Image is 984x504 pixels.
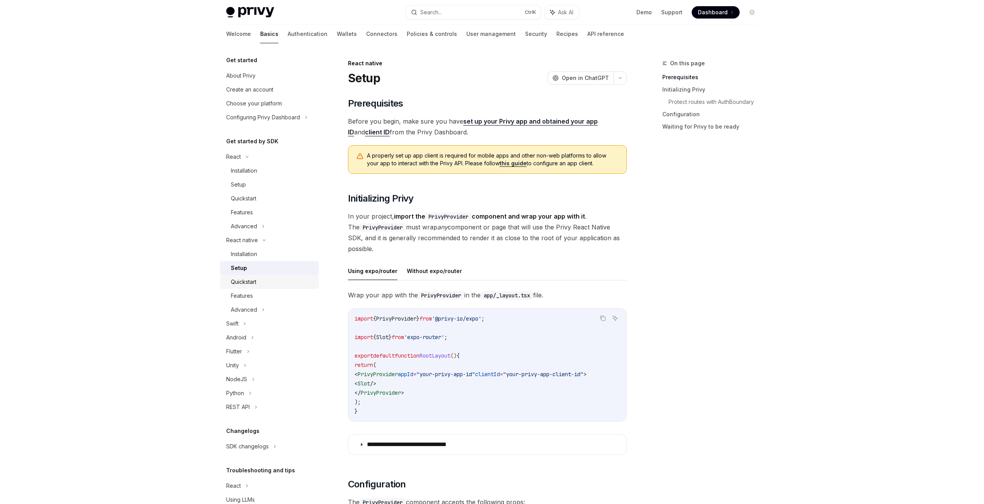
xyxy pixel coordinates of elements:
span: Configuration [348,478,406,490]
span: PrivyProvider [376,315,416,322]
a: API reference [587,25,624,43]
span: Initializing Privy [348,192,414,205]
div: React native [226,236,258,245]
a: Features [220,205,319,219]
strong: import the component and wrap your app with it [394,212,585,220]
span: = [500,371,503,378]
div: Android [226,333,246,342]
a: Prerequisites [662,71,764,83]
span: </ [355,389,361,396]
a: Setup [220,178,319,192]
a: Configuration [662,108,764,120]
span: On this page [670,59,705,68]
div: React native [348,59,627,67]
span: import [355,334,373,341]
div: SDK changelogs [226,442,269,451]
div: Advanced [231,222,257,231]
div: Installation [231,249,257,259]
a: Create an account [220,83,319,97]
a: User management [466,25,516,43]
div: Features [231,291,253,300]
span: A properly set up app client is required for mobile apps and other non-web platforms to allow you... [367,152,619,167]
span: Ctrl K [525,9,536,15]
button: Ask AI [610,313,620,323]
h5: Troubleshooting and tips [226,466,295,475]
code: app/_layout.tsx [481,291,533,300]
a: Connectors [366,25,397,43]
a: Waiting for Privy to be ready [662,120,764,133]
span: Ask AI [558,8,573,16]
button: Ask AI [545,5,579,19]
div: Choose your platform [226,99,282,108]
span: { [373,315,376,322]
span: > [401,389,404,396]
button: Toggle dark mode [746,6,758,19]
div: Setup [231,180,246,189]
div: Quickstart [231,194,256,203]
a: Features [220,289,319,303]
span: "your-privy-app-client-id" [503,371,583,378]
a: this guide [500,160,527,167]
a: Demo [636,8,652,16]
span: < [355,380,358,387]
span: 'expo-router' [404,334,444,341]
svg: Warning [356,153,364,160]
a: Dashboard [692,6,740,19]
div: Search... [420,8,442,17]
div: Unity [226,361,239,370]
a: Wallets [337,25,357,43]
div: Setup [231,263,247,273]
code: PrivyProvider [425,212,472,221]
span: return [355,361,373,368]
a: Authentication [288,25,327,43]
span: Before you begin, make sure you have and from the Privy Dashboard. [348,116,627,137]
span: ; [444,334,447,341]
span: ( [373,361,376,368]
span: > [583,371,587,378]
h5: Get started [226,56,257,65]
button: Without expo/router [407,262,462,280]
span: ); [355,399,361,406]
span: from [420,315,432,322]
div: REST API [226,402,250,412]
span: Open in ChatGPT [562,74,609,82]
span: function [395,352,420,359]
span: Slot [376,334,389,341]
a: About Privy [220,69,319,83]
span: Dashboard [698,8,728,16]
span: default [373,352,395,359]
a: set up your Privy app and obtained your app ID [348,117,598,136]
span: export [355,352,373,359]
div: NodeJS [226,375,247,384]
span: /> [370,380,376,387]
div: Features [231,208,253,217]
a: Basics [260,25,278,43]
a: Security [525,25,547,43]
div: Swift [226,319,239,328]
span: } [355,408,358,415]
span: Prerequisites [348,97,403,110]
div: Create an account [226,85,273,94]
a: Quickstart [220,192,319,205]
span: } [416,315,420,322]
div: Quickstart [231,277,256,287]
div: React [226,152,241,161]
button: Using expo/router [348,262,397,280]
a: Welcome [226,25,251,43]
a: Protect routes with AuthBoundary [669,96,764,108]
span: '@privy-io/expo' [432,315,481,322]
em: any [437,223,448,231]
div: Configuring Privy Dashboard [226,113,300,122]
button: Open in ChatGPT [547,71,614,85]
a: Policies & controls [407,25,457,43]
a: client ID [365,128,390,136]
img: light logo [226,7,274,18]
h5: Get started by SDK [226,137,278,146]
span: ; [481,315,484,322]
a: Quickstart [220,275,319,289]
span: = [413,371,416,378]
span: "your-privy-app-id" [416,371,475,378]
a: Choose your platform [220,97,319,110]
span: Wrap your app with the in the file. [348,290,627,300]
a: Support [661,8,682,16]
